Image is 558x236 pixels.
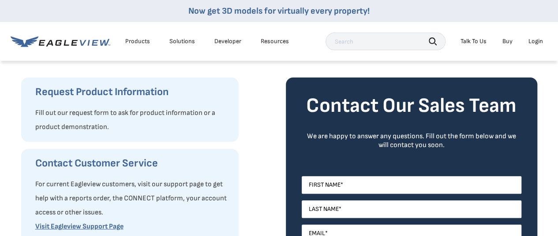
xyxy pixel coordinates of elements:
p: Fill out our request form to ask for product information or a product demonstration. [35,106,230,134]
input: Search [326,33,446,50]
a: Visit Eagleview Support Page [35,222,124,231]
div: Talk To Us [461,37,487,45]
a: Developer [214,37,241,45]
a: Buy [502,37,513,45]
div: Products [125,37,150,45]
div: Resources [261,37,289,45]
h3: Request Product Information [35,85,230,99]
p: For current Eagleview customers, visit our support page to get help with a reports order, the CON... [35,177,230,220]
div: Login [528,37,543,45]
div: We are happy to answer any questions. Fill out the form below and we will contact you soon. [302,132,521,150]
a: Now get 3D models for virtually every property! [188,6,370,16]
h3: Contact Customer Service [35,156,230,170]
strong: Contact Our Sales Team [306,94,517,118]
div: Solutions [169,37,195,45]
